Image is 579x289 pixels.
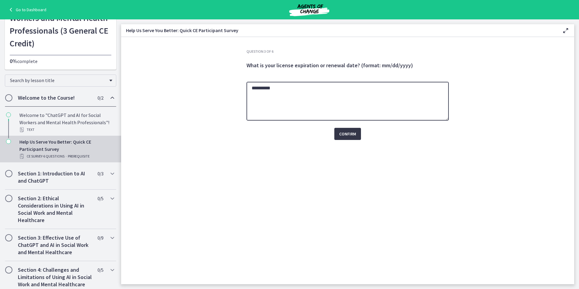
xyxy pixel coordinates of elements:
[246,62,413,69] span: What is your license expiration or renewal date? (format: mm/dd/yyyy)
[334,128,361,140] button: Confirm
[7,6,46,13] a: Go to Dashboard
[19,153,114,160] div: CE Survey
[246,49,449,54] h3: Question 3 of 6
[10,58,17,65] span: 0%
[18,234,92,256] h2: Section 3: Effective Use of ChatGPT and AI in Social Work and Mental Healthcare
[19,111,114,133] div: Welcome to "ChatGPT and AI for Social Workers and Mental Health Professionals"!
[18,195,92,224] h2: Section 2: Ethical Considerations in Using AI in Social Work and Mental Healthcare
[98,94,103,101] span: 0 / 2
[10,77,106,83] span: Search by lesson title
[18,170,92,184] h2: Section 1: Introduction to AI and ChatGPT
[18,266,92,288] h2: Section 4: Challenges and Limitations of Using AI in Social Work and Mental Healthcare
[98,170,103,177] span: 0 / 3
[98,266,103,274] span: 0 / 5
[19,126,114,133] div: Text
[19,138,114,160] div: Help Us Serve You Better: Quick CE Participant Survey
[339,130,356,138] span: Confirm
[42,153,65,160] span: · 6 Questions
[66,153,67,160] span: ·
[18,94,92,101] h2: Welcome to the Course!
[98,195,103,202] span: 0 / 5
[5,75,116,87] div: Search by lesson title
[68,153,90,160] span: PREREQUISITE
[273,2,346,17] img: Agents of Change Social Work Test Prep
[10,58,111,65] p: complete
[126,27,552,34] h3: Help Us Serve You Better: Quick CE Participant Survey
[98,234,103,241] span: 0 / 9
